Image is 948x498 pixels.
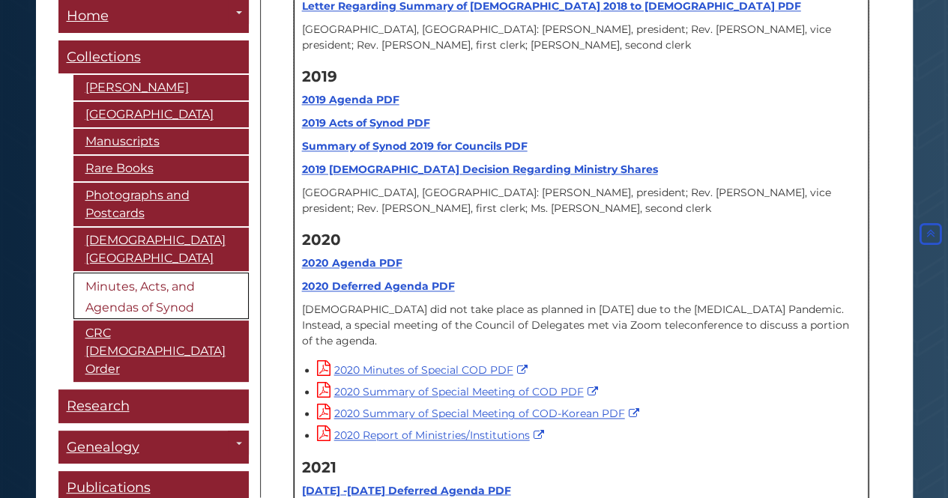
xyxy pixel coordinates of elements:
a: Manuscripts [73,130,249,155]
a: Collections [58,41,249,75]
p: [GEOGRAPHIC_DATA], [GEOGRAPHIC_DATA]: [PERSON_NAME], president; Rev. [PERSON_NAME], vice presiden... [302,185,860,216]
a: 2019 Agenda PDF [302,93,399,106]
a: [DEMOGRAPHIC_DATA][GEOGRAPHIC_DATA] [73,228,249,272]
a: 2019 [DEMOGRAPHIC_DATA] Decision Regarding Ministry Shares [302,163,658,176]
span: Publications [67,480,151,497]
span: Collections [67,49,141,66]
a: CRC [DEMOGRAPHIC_DATA] Order [73,321,249,383]
a: Research [58,390,249,424]
a: Minutes, Acts, and Agendas of Synod [73,273,249,320]
p: [GEOGRAPHIC_DATA], [GEOGRAPHIC_DATA]: [PERSON_NAME], president; Rev. [PERSON_NAME], vice presiden... [302,22,860,53]
strong: 2021 [302,458,336,476]
a: Back to Top [917,228,944,241]
a: 2020 Summary of Special Meeting of COD-Korean PDF [317,407,643,420]
a: 2020 Summary of Special Meeting of COD PDF [317,385,602,398]
a: [DATE] -[DATE] Deferred Agenda PDF [302,483,511,497]
a: 2019 Acts of Synod PDF [302,116,430,130]
a: [PERSON_NAME] [73,76,249,101]
a: 2020 Report of Ministries/Institutions [317,428,548,442]
strong: 2020 [302,231,341,249]
a: 2020 Deferred Agenda PDF [302,279,455,293]
span: Home [67,8,109,25]
a: Rare Books [73,157,249,182]
span: Genealogy [67,440,139,456]
a: Summary of Synod 2019 for Councils PDF [302,139,528,153]
a: Photographs and Postcards [73,183,249,227]
span: Research [67,398,130,415]
a: [GEOGRAPHIC_DATA] [73,103,249,128]
a: 2020 Minutes of Special COD PDF [317,363,531,377]
a: Genealogy [58,431,249,465]
strong: 2019 [302,67,337,85]
a: 2020 Agenda PDF [302,256,402,270]
p: [DEMOGRAPHIC_DATA] did not take place as planned in [DATE] due to the [MEDICAL_DATA] Pandemic. In... [302,302,860,349]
